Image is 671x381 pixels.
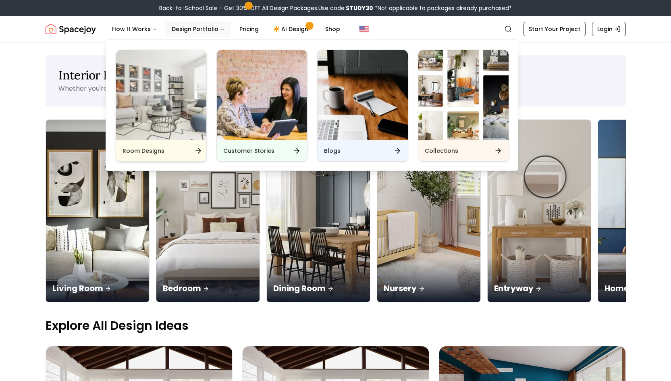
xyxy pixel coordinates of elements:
[216,50,307,162] a: Customer StoriesCustomer Stories
[267,120,370,302] img: Dining Room
[223,147,274,155] h6: Customer Stories
[58,84,459,93] p: Whether you're starting from scratch or refreshing a room, finding the right interior design idea...
[273,283,364,294] p: Dining Room
[318,4,373,12] span: Use code:
[487,119,591,302] a: EntrywayEntryway
[106,21,347,37] nav: Main
[159,4,512,12] div: Back-to-School Sale – Get 30% OFF All Design Packages.
[377,120,480,302] img: Nursery
[46,16,626,42] nav: Global
[373,4,512,12] span: *Not applicable to packages already purchased*
[524,22,586,36] a: Start Your Project
[317,50,408,162] a: BlogsBlogs
[592,22,626,36] a: Login
[324,147,341,155] h6: Blogs
[156,120,260,302] img: Bedroom
[418,50,509,140] img: Collections
[106,21,164,37] button: How It Works
[359,24,369,34] img: United States
[116,50,206,140] img: Room Designs
[52,283,143,294] p: Living Room
[46,21,96,37] img: Spacejoy Logo
[266,119,370,302] a: Dining RoomDining Room
[106,40,519,171] div: Design Portfolio
[346,4,373,12] b: STUDY30
[123,147,164,155] h6: Room Designs
[377,119,481,302] a: NurseryNursery
[217,50,307,140] img: Customer Stories
[46,120,149,302] img: Living Room
[494,283,584,294] p: Entryway
[46,21,96,37] a: Spacejoy
[116,50,207,162] a: Room DesignsRoom Designs
[165,21,231,37] button: Design Portfolio
[46,319,626,333] p: Explore All Design Ideas
[58,68,613,82] h1: Interior Design Ideas for Every Space in Your Home
[267,21,317,37] a: AI Design
[318,50,408,140] img: Blogs
[418,50,509,162] a: CollectionsCollections
[163,283,253,294] p: Bedroom
[319,21,347,37] a: Shop
[425,147,458,155] h6: Collections
[156,119,260,302] a: BedroomBedroom
[233,21,265,37] a: Pricing
[384,283,474,294] p: Nursery
[488,120,591,302] img: Entryway
[46,119,150,302] a: Living RoomLiving Room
